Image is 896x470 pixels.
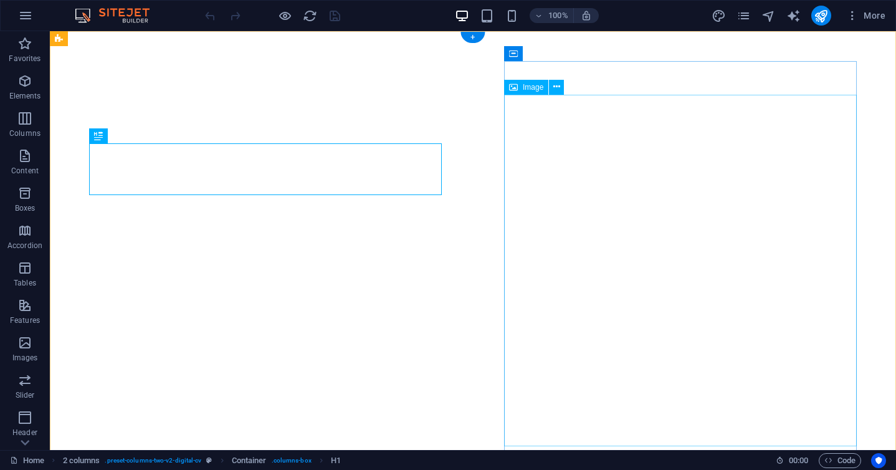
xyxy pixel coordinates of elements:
i: This element is a customizable preset [206,457,212,464]
p: Slider [16,390,35,400]
p: Header [12,428,37,438]
p: Accordion [7,241,42,251]
span: : [798,456,799,465]
p: Favorites [9,54,41,64]
p: Features [10,315,40,325]
span: Code [824,453,855,468]
button: publish [811,6,831,26]
button: Code [819,453,861,468]
span: Click to select. Double-click to edit [63,453,100,468]
i: Pages (Ctrl+Alt+S) [736,9,751,23]
i: Navigator [761,9,776,23]
span: 00 00 [789,453,808,468]
div: + [460,32,485,43]
h6: Session time [776,453,809,468]
img: Editor Logo [72,8,165,23]
button: More [841,6,890,26]
button: Click here to leave preview mode and continue editing [277,8,292,23]
i: On resize automatically adjust zoom level to fit chosen device. [581,10,592,21]
button: pages [736,8,751,23]
button: design [712,8,727,23]
button: reload [302,8,317,23]
h6: 100% [548,8,568,23]
button: Usercentrics [871,453,886,468]
span: Image [523,84,543,91]
span: . columns-box [272,453,312,468]
p: Boxes [15,203,36,213]
button: text_generator [786,8,801,23]
span: More [846,9,885,22]
i: Design (Ctrl+Alt+Y) [712,9,726,23]
span: Click to select. Double-click to edit [232,453,267,468]
p: Elements [9,91,41,101]
i: Publish [814,9,828,23]
span: . preset-columns-two-v2-digital-cv [105,453,201,468]
span: Click to select. Double-click to edit [331,453,341,468]
i: AI Writer [786,9,801,23]
p: Columns [9,128,41,138]
a: Click to cancel selection. Double-click to open Pages [10,453,44,468]
nav: breadcrumb [63,453,341,468]
button: navigator [761,8,776,23]
p: Images [12,353,38,363]
p: Content [11,166,39,176]
p: Tables [14,278,36,288]
button: 100% [530,8,574,23]
i: Reload page [303,9,317,23]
